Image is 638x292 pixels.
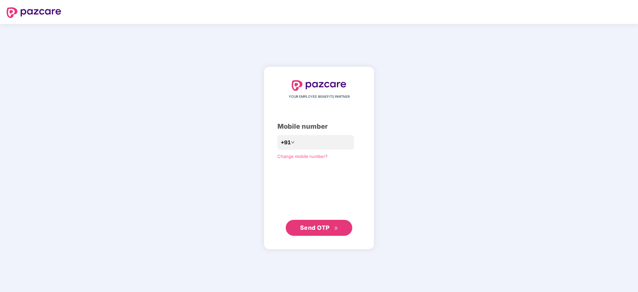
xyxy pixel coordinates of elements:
[289,94,350,99] span: YOUR EMPLOYEE BENEFITS PARTNER
[277,121,361,132] div: Mobile number
[277,154,328,159] a: Change mobile number?
[7,7,61,18] img: logo
[292,80,346,91] img: logo
[334,226,338,230] span: double-right
[300,224,330,231] span: Send OTP
[281,138,291,147] span: +91
[286,220,352,236] button: Send OTPdouble-right
[291,140,295,144] span: down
